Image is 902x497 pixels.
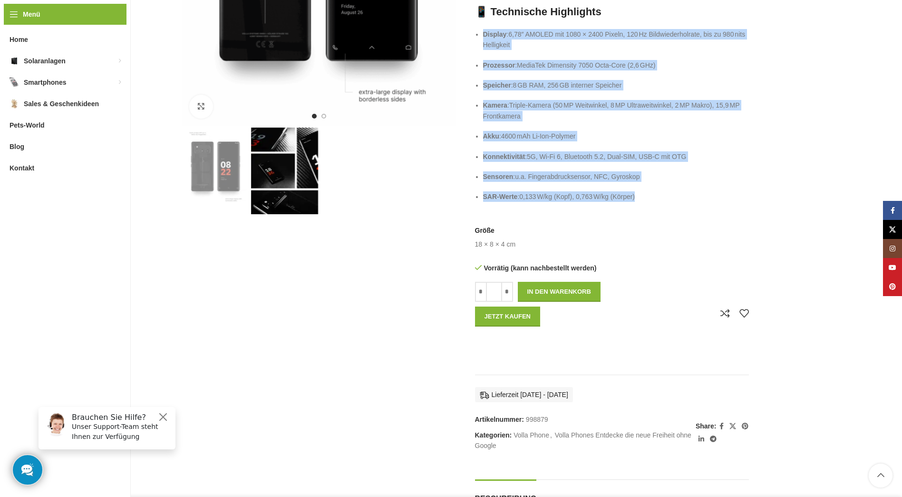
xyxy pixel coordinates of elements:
img: Volla Phone Quintus [182,128,249,207]
iframe: Sicherer Rahmen für schnelle Bezahlvorgänge [473,331,609,358]
span: 6,78″ AMOLED mit 1080 × 2400 Pixeln, 120 Hz Bildwiederholrate, bis zu 980 nits Helligkeit [483,30,746,49]
p: : [483,171,749,182]
span: Größe [475,226,495,236]
p: : [483,131,749,141]
span: Solaranlagen [24,52,66,70]
span: 998879 [526,416,548,423]
span: , [550,430,552,440]
span: u.a. Fingerabdrucksensor, NFC, Gyroskop [515,173,640,180]
a: Pinterest Social Link [883,277,902,296]
strong: SAR-Werte [483,193,518,200]
a: Facebook Social Link [883,201,902,220]
a: X Social Link [727,420,739,433]
p: : [483,191,749,202]
span: Blog [10,138,24,155]
li: Go to slide 1 [312,114,317,119]
span: Smartphones [24,74,66,91]
a: Facebook Social Link [717,420,727,433]
span: Share: [696,421,717,431]
img: Customer service [13,13,37,37]
table: Produktdetails [475,226,749,249]
a: Volla Phones Entdecke die neue Freiheit ohne Google [475,431,691,449]
span: MediaTek Dimensity 7050 Octa-Core (2,6 GHz) [517,61,655,69]
img: Volla Phone Quintus – Bild 2 [251,128,318,214]
span: 5G, Wi-Fi 6, Bluetooth 5.2, Dual-SIM, USB-C mit OTG [527,153,686,160]
span: Triple-Kamera (50 MP Weitwinkel, 8 MP Ultraweitwinkel, 2 MP Makro), 15,9 MP Frontkamera [483,101,740,119]
img: Smartphones [10,78,19,87]
span: Kategorien: [475,431,512,439]
td: 18 × 8 × 4 cm [475,240,516,249]
li: Go to slide 2 [321,114,326,119]
span: Pets-World [10,117,45,134]
a: Pinterest Social Link [739,420,751,433]
strong: Sensoren [483,173,514,180]
button: Close [126,12,138,23]
a: Scroll to top button [869,464,892,487]
strong: Konnektivität [483,153,525,160]
button: Jetzt kaufen [475,307,541,327]
a: LinkedIn Social Link [696,433,707,446]
span: Artikelnummer: [475,416,524,423]
div: 2 / 2 [250,128,319,214]
input: Produktmenge [487,282,501,302]
div: Lieferzeit [DATE] - [DATE] [475,387,573,402]
h3: 📱 Technische Highlights [475,5,749,20]
a: Volla Phone [514,431,549,439]
p: : [483,29,749,50]
h6: Brauchen Sie Hilfe? [41,13,139,22]
span: Sales & Geschenkideen [24,95,99,112]
strong: Speicher [483,81,511,89]
span: 0,133 W/kg (Kopf), 0,763 W/kg (Körper) [519,193,635,200]
p: Vorrätig (kann nachbestellt werden) [475,264,607,272]
div: 1 / 2 [181,128,250,207]
strong: Akku [483,132,499,140]
img: Sales & Geschenkideen [10,99,19,109]
img: Solaranlagen [10,56,19,66]
p: Unser Support-Team steht Ihnen zur Verfügung [41,22,139,42]
p: : [483,60,749,70]
p: : [483,100,749,121]
span: Home [10,31,28,48]
button: In den Warenkorb [518,282,601,302]
span: 4600 mAh Li-Ion-Polymer [501,132,576,140]
strong: Prozessor [483,61,515,69]
span: Kontakt [10,159,34,177]
span: Menü [23,9,40,20]
a: YouTube Social Link [883,258,902,277]
a: Instagram Social Link [883,239,902,258]
p: : [483,80,749,90]
span: 8 GB RAM, 256 GB interner Speicher [513,81,622,89]
a: Telegram Social Link [707,433,719,446]
strong: Kamera [483,101,507,109]
strong: Display [483,30,507,38]
p: : [483,151,749,162]
a: X Social Link [883,220,902,239]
